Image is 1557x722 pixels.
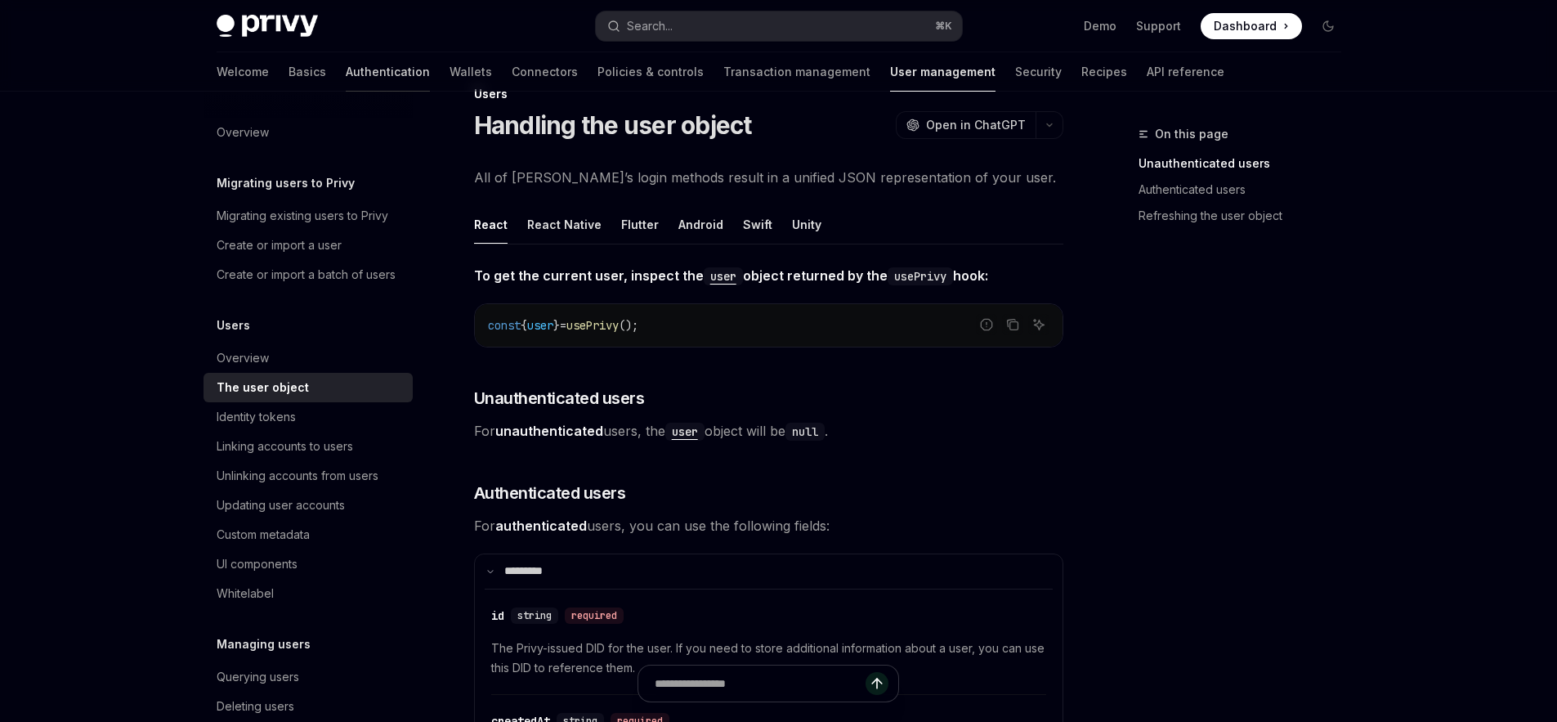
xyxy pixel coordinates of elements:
span: All of [PERSON_NAME]’s login methods result in a unified JSON representation of your user. [474,166,1063,189]
div: Identity tokens [217,407,296,427]
div: UI components [217,554,298,574]
a: Updating user accounts [204,491,413,520]
button: Open in ChatGPT [896,111,1036,139]
h5: Migrating users to Privy [217,173,355,193]
span: (); [619,318,638,333]
a: Querying users [204,662,413,692]
span: usePrivy [566,318,619,333]
code: user [704,267,743,285]
h5: Managing users [217,635,311,654]
a: Whitelabel [204,579,413,608]
span: = [560,318,566,333]
a: Refreshing the user object [1139,203,1354,229]
div: Users [474,86,1063,102]
a: Dashboard [1201,13,1302,39]
span: Unauthenticated users [474,387,645,410]
a: Unauthenticated users [1139,150,1354,177]
span: { [521,318,527,333]
h1: Handling the user object [474,110,752,140]
div: Updating user accounts [217,496,345,515]
span: } [553,318,560,333]
span: Open in ChatGPT [926,117,1026,133]
a: Overview [204,118,413,147]
button: Copy the contents from the code block [1002,314,1023,335]
span: For users, you can use the following fields: [474,514,1063,537]
a: Create or import a batch of users [204,260,413,289]
div: Linking accounts to users [217,437,353,456]
div: Unlinking accounts from users [217,466,378,486]
a: Connectors [512,52,578,92]
code: null [785,423,825,441]
a: Transaction management [723,52,870,92]
span: string [517,609,552,622]
div: Android [678,205,723,244]
div: Whitelabel [217,584,274,603]
a: Wallets [450,52,492,92]
div: Overview [217,123,269,142]
span: On this page [1155,124,1228,144]
a: Policies & controls [597,52,704,92]
div: Overview [217,348,269,368]
code: user [665,423,705,441]
a: Authenticated users [1139,177,1354,203]
span: The Privy-issued DID for the user. If you need to store additional information about a user, you ... [491,639,1046,678]
div: required [565,608,624,624]
button: Report incorrect code [976,314,997,335]
strong: To get the current user, inspect the object returned by the hook: [474,267,988,284]
div: React Native [527,205,602,244]
a: Identity tokens [204,402,413,432]
div: Create or import a batch of users [217,265,396,285]
a: Security [1015,52,1062,92]
a: Create or import a user [204,231,413,260]
a: API reference [1147,52,1224,92]
a: Overview [204,343,413,373]
a: Unlinking accounts from users [204,461,413,491]
a: User management [890,52,995,92]
a: Recipes [1081,52,1127,92]
div: Flutter [621,205,659,244]
a: Custom metadata [204,520,413,549]
a: Migrating existing users to Privy [204,201,413,231]
a: Deleting users [204,692,413,721]
code: usePrivy [888,267,953,285]
a: Authentication [346,52,430,92]
a: The user object [204,373,413,402]
a: Demo [1084,18,1116,34]
div: Create or import a user [217,235,342,255]
button: Send message [866,672,888,695]
span: Authenticated users [474,482,626,505]
a: user [704,267,743,284]
div: Querying users [217,667,299,687]
button: Open search [596,11,962,41]
div: Unity [792,205,821,244]
strong: unauthenticated [495,423,603,439]
div: Migrating existing users to Privy [217,206,388,226]
a: Welcome [217,52,269,92]
div: Swift [743,205,772,244]
button: Toggle dark mode [1315,13,1341,39]
a: Support [1136,18,1181,34]
div: React [474,205,508,244]
strong: authenticated [495,518,587,534]
span: For users, the object will be . [474,419,1063,442]
a: Basics [289,52,326,92]
a: UI components [204,549,413,579]
span: ⌘ K [935,20,952,33]
div: Deleting users [217,697,294,716]
div: id [491,608,504,624]
span: user [527,318,553,333]
a: user [665,423,705,439]
div: Custom metadata [217,525,310,545]
img: dark logo [217,15,318,38]
input: Ask a question... [655,666,866,702]
button: Ask AI [1028,314,1049,335]
h5: Users [217,316,250,335]
span: const [488,318,521,333]
div: The user object [217,378,309,397]
span: Dashboard [1214,18,1277,34]
div: Search... [627,16,673,36]
a: Linking accounts to users [204,432,413,461]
